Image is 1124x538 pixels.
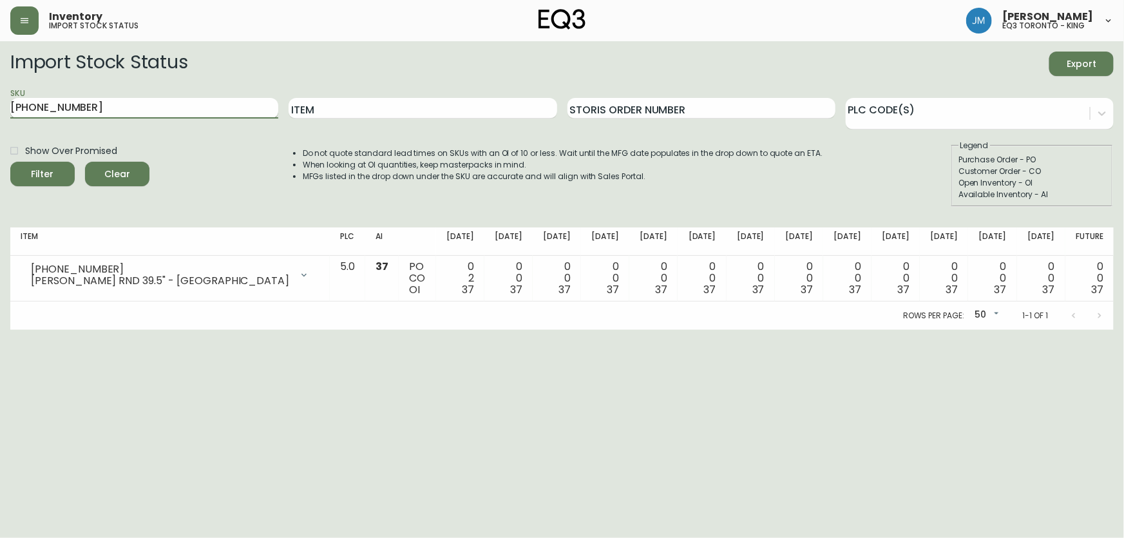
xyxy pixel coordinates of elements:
[737,261,765,296] div: 0 0
[969,305,1002,326] div: 50
[31,264,291,275] div: [PHONE_NUMBER]
[946,282,958,297] span: 37
[446,261,474,296] div: 0 2
[995,282,1007,297] span: 37
[688,261,716,296] div: 0 0
[591,261,619,296] div: 0 0
[958,154,1105,166] div: Purchase Order - PO
[303,171,823,182] li: MFGs listed in the drop down under the SKU are accurate and will align with Sales Portal.
[1027,261,1055,296] div: 0 0
[409,261,425,296] div: PO CO
[436,227,484,256] th: [DATE]
[903,310,964,322] p: Rows per page:
[365,227,399,256] th: AI
[49,12,102,22] span: Inventory
[1049,52,1114,76] button: Export
[930,261,958,296] div: 0 0
[10,162,75,186] button: Filter
[558,282,571,297] span: 37
[303,159,823,171] li: When looking at OI quantities, keep masterpacks in mind.
[330,256,365,302] td: 5.0
[484,227,533,256] th: [DATE]
[330,227,365,256] th: PLC
[801,282,813,297] span: 37
[704,282,716,297] span: 37
[581,227,629,256] th: [DATE]
[10,52,187,76] h2: Import Stock Status
[510,282,522,297] span: 37
[21,261,319,289] div: [PHONE_NUMBER][PERSON_NAME] RND 39.5" - [GEOGRAPHIC_DATA]
[958,189,1105,200] div: Available Inventory - AI
[495,261,522,296] div: 0 0
[752,282,765,297] span: 37
[1065,227,1114,256] th: Future
[95,166,139,182] span: Clear
[543,261,571,296] div: 0 0
[897,282,910,297] span: 37
[533,227,581,256] th: [DATE]
[966,8,992,34] img: b88646003a19a9f750de19192e969c24
[775,227,823,256] th: [DATE]
[958,177,1105,189] div: Open Inventory - OI
[1076,261,1103,296] div: 0 0
[629,227,678,256] th: [DATE]
[978,261,1006,296] div: 0 0
[376,259,388,274] span: 37
[607,282,619,297] span: 37
[640,261,667,296] div: 0 0
[31,275,291,287] div: [PERSON_NAME] RND 39.5" - [GEOGRAPHIC_DATA]
[958,140,990,151] legend: Legend
[656,282,668,297] span: 37
[920,227,968,256] th: [DATE]
[1017,227,1065,256] th: [DATE]
[849,282,861,297] span: 37
[85,162,149,186] button: Clear
[538,9,586,30] img: logo
[1022,310,1048,322] p: 1-1 of 1
[968,227,1016,256] th: [DATE]
[678,227,726,256] th: [DATE]
[882,261,910,296] div: 0 0
[1091,282,1103,297] span: 37
[785,261,813,296] div: 0 0
[958,166,1105,177] div: Customer Order - CO
[1043,282,1055,297] span: 37
[409,282,420,297] span: OI
[872,227,920,256] th: [DATE]
[727,227,775,256] th: [DATE]
[49,22,138,30] h5: import stock status
[303,148,823,159] li: Do not quote standard lead times on SKUs with an OI of 10 or less. Wait until the MFG date popula...
[462,282,474,297] span: 37
[1002,22,1085,30] h5: eq3 toronto - king
[823,227,872,256] th: [DATE]
[10,227,330,256] th: Item
[833,261,861,296] div: 0 0
[1060,56,1103,72] span: Export
[25,144,117,158] span: Show Over Promised
[1002,12,1093,22] span: [PERSON_NAME]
